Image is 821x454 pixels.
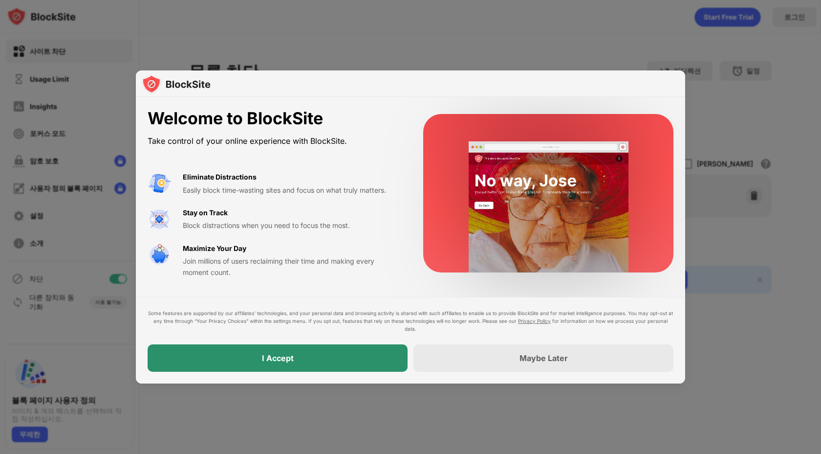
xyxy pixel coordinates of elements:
[183,207,228,218] div: Stay on Track
[183,172,257,182] div: Eliminate Distractions
[183,220,400,231] div: Block distractions when you need to focus the most.
[148,134,400,148] div: Take control of your online experience with BlockSite.
[183,185,400,196] div: Easily block time-wasting sites and focus on what truly matters.
[148,207,171,231] img: value-focus.svg
[262,353,294,363] div: I Accept
[148,109,400,129] div: Welcome to BlockSite
[518,318,551,324] a: Privacy Policy
[148,172,171,195] img: value-avoid-distractions.svg
[519,353,568,363] div: Maybe Later
[183,243,246,254] div: Maximize Your Day
[148,243,171,267] img: value-safe-time.svg
[142,74,211,94] img: logo-blocksite.svg
[148,309,673,333] div: Some features are supported by our affiliates’ technologies, and your personal data and browsing ...
[183,256,400,278] div: Join millions of users reclaiming their time and making every moment count.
